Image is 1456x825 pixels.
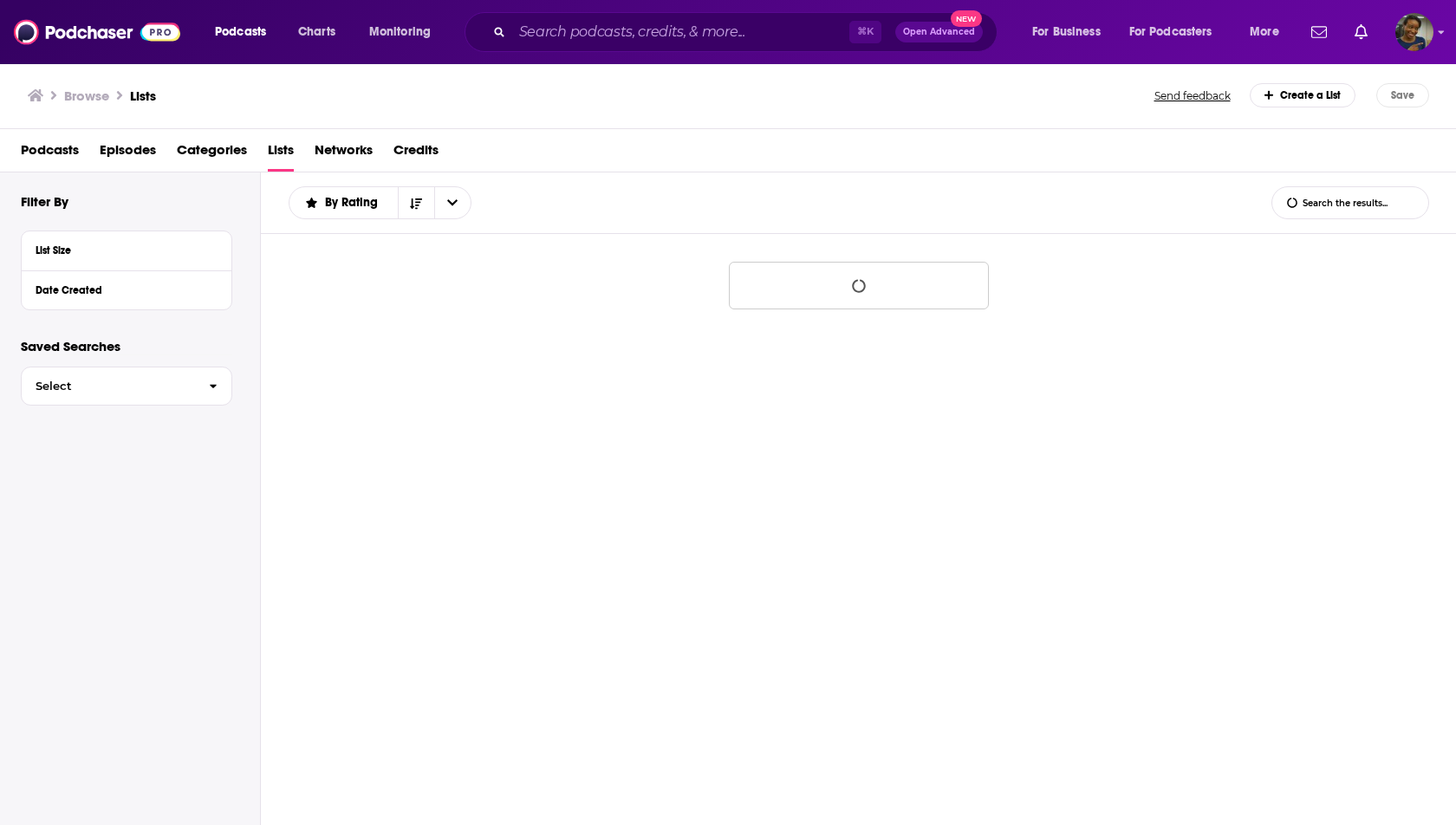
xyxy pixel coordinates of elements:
div: Create a List [1250,83,1356,107]
a: Categories [177,136,247,172]
button: open menu [1118,18,1238,46]
h2: Filter By [21,193,68,210]
a: Lists [268,136,294,172]
button: Date Created [36,278,218,300]
span: More [1250,20,1279,44]
span: Podcasts [215,20,266,44]
span: Monitoring [369,20,431,44]
a: Lists [130,88,156,104]
span: New [951,10,982,27]
span: By Rating [325,197,384,209]
button: Show profile menu [1395,13,1433,51]
p: Saved Searches [21,338,232,354]
span: For Podcasters [1129,20,1212,44]
a: Charts [287,18,346,46]
span: Charts [298,20,335,44]
span: Select [22,380,195,392]
a: Podcasts [21,136,79,172]
img: User Profile [1395,13,1433,51]
span: ⌘ K [849,21,881,43]
h3: Browse [64,88,109,104]
a: Show notifications dropdown [1304,17,1334,47]
img: Podchaser - Follow, Share and Rate Podcasts [14,16,180,49]
button: open menu [357,18,453,46]
a: Episodes [100,136,156,172]
button: Send feedback [1149,88,1236,103]
a: Credits [393,136,439,172]
span: Open Advanced [903,28,975,36]
button: Loading [729,262,989,309]
button: Sort Direction [398,187,434,218]
button: List Size [36,238,218,260]
div: List Size [36,244,206,257]
button: open menu [434,187,471,218]
button: Save [1376,83,1429,107]
div: Search podcasts, credits, & more... [481,12,1014,52]
a: Show notifications dropdown [1348,17,1375,47]
a: Networks [315,136,373,172]
button: Select [21,367,232,406]
button: open menu [203,18,289,46]
span: Logged in as sabrinajohnson [1395,13,1433,51]
button: Open AdvancedNew [895,22,983,42]
span: For Business [1032,20,1101,44]
div: Date Created [36,284,206,296]
h2: Choose List sort [289,186,471,219]
input: Search podcasts, credits, & more... [512,18,849,46]
button: open menu [1238,18,1301,46]
button: open menu [1020,18,1122,46]
button: open menu [289,197,398,209]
